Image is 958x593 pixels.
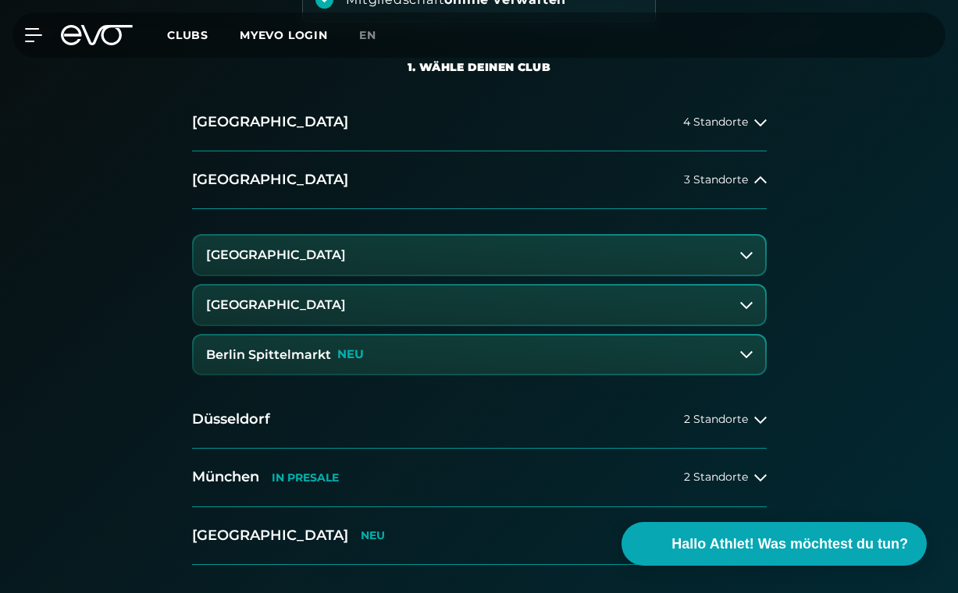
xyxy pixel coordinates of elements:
[167,28,208,42] span: Clubs
[206,298,346,312] h3: [GEOGRAPHIC_DATA]
[359,27,395,44] a: en
[192,410,270,429] h2: Düsseldorf
[194,286,765,325] button: [GEOGRAPHIC_DATA]
[192,507,767,565] button: [GEOGRAPHIC_DATA]NEU1 Standort
[683,116,748,128] span: 4 Standorte
[192,526,348,545] h2: [GEOGRAPHIC_DATA]
[192,151,767,209] button: [GEOGRAPHIC_DATA]3 Standorte
[272,471,339,485] p: IN PRESALE
[167,27,240,42] a: Clubs
[240,28,328,42] a: MYEVO LOGIN
[206,348,331,362] h3: Berlin Spittelmarkt
[192,391,767,449] button: Düsseldorf2 Standorte
[194,236,765,275] button: [GEOGRAPHIC_DATA]
[359,28,376,42] span: en
[684,414,748,425] span: 2 Standorte
[206,248,346,262] h3: [GEOGRAPHIC_DATA]
[192,94,767,151] button: [GEOGRAPHIC_DATA]4 Standorte
[192,449,767,506] button: MünchenIN PRESALE2 Standorte
[192,112,348,132] h2: [GEOGRAPHIC_DATA]
[361,529,385,542] p: NEU
[192,170,348,190] h2: [GEOGRAPHIC_DATA]
[684,174,748,186] span: 3 Standorte
[192,467,259,487] h2: München
[194,336,765,375] button: Berlin SpittelmarktNEU
[671,534,908,555] span: Hallo Athlet! Was möchtest du tun?
[337,348,364,361] p: NEU
[621,522,927,566] button: Hallo Athlet! Was möchtest du tun?
[684,471,748,483] span: 2 Standorte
